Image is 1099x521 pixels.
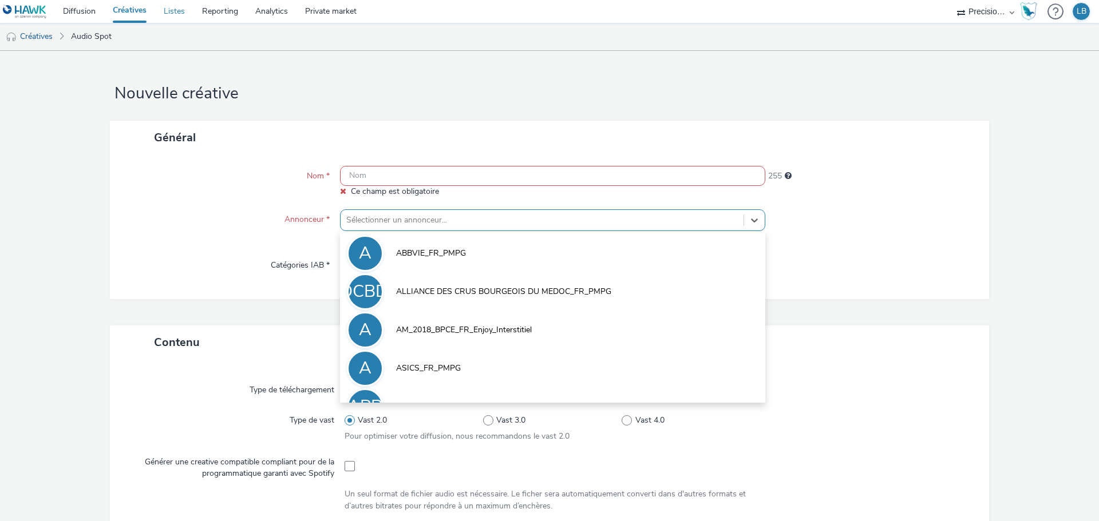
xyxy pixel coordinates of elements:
[396,248,466,259] span: ABBVIE_FR_PMPG
[359,237,371,269] div: A
[285,410,339,426] label: Type de vast
[347,391,383,423] div: APR
[396,401,531,412] span: ASL POLYGONE RIVIERA_FR_PMPG
[154,130,196,145] span: Général
[635,415,665,426] span: Vast 4.0
[302,166,334,182] label: Nom *
[358,415,387,426] span: Vast 2.0
[131,452,339,480] label: Générer une creative compatible compliant pour de la programmatique garanti avec Spotify
[359,352,371,384] div: A
[245,380,339,396] label: Type de téléchargement
[396,363,461,374] span: ASICS_FR_PMPG
[1020,2,1042,21] a: Hawk Academy
[1020,2,1037,21] img: Hawk Academy
[327,276,402,308] div: ADCBDM
[3,5,47,19] img: undefined Logo
[340,166,765,186] input: Nom
[396,286,611,297] span: ALLIANCE DES CRUS BOURGEOIS DU MEDOC_FR_PMPG
[785,170,792,182] div: 255 caractères maximum
[345,488,761,512] div: Un seul format de fichier audio est nécessaire. Le ficher sera automatiquement converti dans d'au...
[1077,3,1086,20] div: LB
[154,335,200,350] span: Contenu
[6,31,17,43] img: audio
[351,186,439,197] span: Ce champ est obligatoire
[280,209,334,225] label: Annonceur *
[359,314,371,346] div: A
[345,431,570,442] span: Pour optimiser votre diffusion, nous recommandons le vast 2.0
[65,23,117,50] a: Audio Spot
[266,255,334,271] label: Catégories IAB *
[110,83,989,105] h1: Nouvelle créative
[496,415,525,426] span: Vast 3.0
[768,170,782,182] span: 255
[396,324,532,336] span: AM_2018_BPCE_FR_Enjoy_Interstitiel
